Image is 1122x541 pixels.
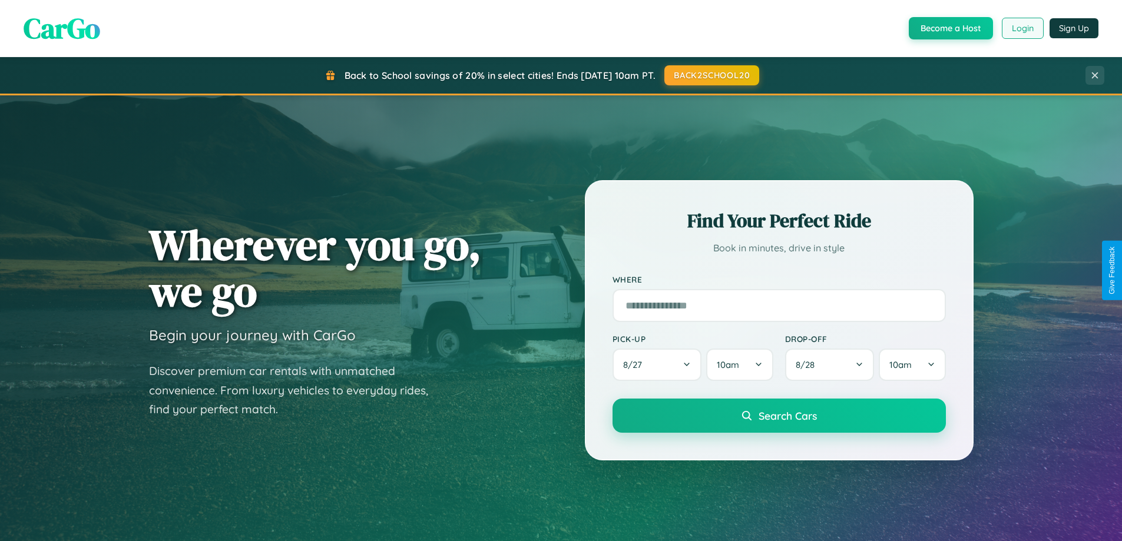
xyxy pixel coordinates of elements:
span: CarGo [24,9,100,48]
span: Back to School savings of 20% in select cities! Ends [DATE] 10am PT. [345,69,656,81]
div: Give Feedback [1108,247,1116,294]
button: BACK2SCHOOL20 [664,65,759,85]
button: Sign Up [1050,18,1098,38]
button: Become a Host [909,17,993,39]
h2: Find Your Perfect Ride [613,208,946,234]
label: Where [613,274,946,284]
p: Book in minutes, drive in style [613,240,946,257]
button: Login [1002,18,1044,39]
span: 8 / 28 [796,359,820,370]
span: 10am [717,359,739,370]
button: 8/28 [785,349,875,381]
span: Search Cars [759,409,817,422]
button: 10am [706,349,773,381]
button: 10am [879,349,945,381]
span: 10am [889,359,912,370]
label: Pick-up [613,334,773,344]
h1: Wherever you go, we go [149,221,481,314]
button: Search Cars [613,399,946,433]
p: Discover premium car rentals with unmatched convenience. From luxury vehicles to everyday rides, ... [149,361,443,419]
label: Drop-off [785,334,946,344]
button: 8/27 [613,349,702,381]
span: 8 / 27 [623,359,648,370]
h3: Begin your journey with CarGo [149,326,356,344]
